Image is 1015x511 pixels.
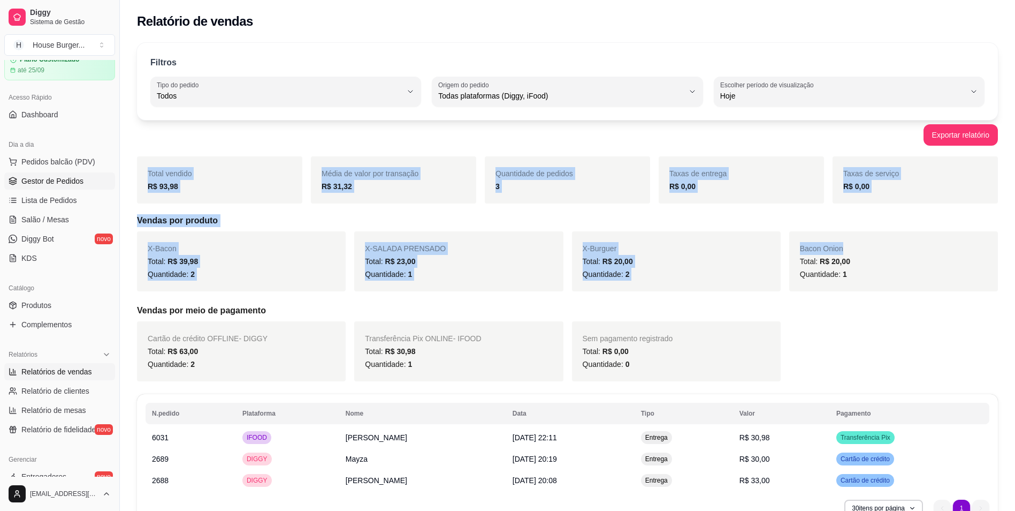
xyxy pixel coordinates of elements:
th: Pagamento [830,403,989,424]
span: [EMAIL_ADDRESS][DOMAIN_NAME] [30,490,98,498]
a: Gestor de Pedidos [4,172,115,190]
button: Select a team [4,34,115,56]
span: DIGGY [245,455,270,463]
td: Mayza [339,448,506,470]
a: Relatórios de vendas [4,363,115,380]
span: X-SALADA PRENSADO [365,244,446,253]
th: Nome [339,403,506,424]
label: Origem do pedido [438,80,492,89]
span: Entrega [643,476,670,485]
span: Sistema de Gestão [30,18,111,26]
a: Dashboard [4,106,115,123]
td: [PERSON_NAME] [339,470,506,491]
span: Total: [583,257,633,266]
span: 2 [625,270,630,279]
span: Todos [157,91,402,101]
th: Valor [733,403,830,424]
span: Total vendido [148,169,192,178]
span: Cartão de crédito [838,455,892,463]
span: Total: [800,257,850,266]
strong: 3 [495,182,500,191]
span: Todas plataformas (Diggy, iFood) [438,91,683,101]
span: Quantidade: [148,270,195,279]
span: 6031 [152,433,169,442]
div: Catálogo [4,280,115,297]
span: Total: [365,257,415,266]
span: R$ 30,98 [385,347,416,356]
span: 2689 [152,455,169,463]
span: Total: [148,257,198,266]
strong: R$ 31,32 [322,182,352,191]
span: Relatório de fidelidade [21,424,96,435]
span: Dashboard [21,109,58,120]
span: Quantidade: [800,270,847,279]
button: [EMAIL_ADDRESS][DOMAIN_NAME] [4,481,115,507]
span: Transferência Pix ONLINE - IFOOD [365,334,481,343]
span: Quantidade: [365,270,412,279]
span: Entrega [643,433,670,442]
span: Produtos [21,300,51,311]
a: Complementos [4,316,115,333]
h2: Relatório de vendas [137,13,253,30]
div: Gerenciar [4,451,115,468]
th: Tipo [635,403,733,424]
span: Bacon Onion [800,244,843,253]
span: Quantidade de pedidos [495,169,573,178]
span: Salão / Mesas [21,214,69,225]
a: DiggySistema de Gestão [4,4,115,30]
span: R$ 39,98 [167,257,198,266]
span: R$ 23,00 [385,257,416,266]
span: R$ 30,00 [739,455,770,463]
span: X-Bacon [148,244,177,253]
span: Sem pagamento registrado [583,334,673,343]
strong: R$ 93,98 [148,182,178,191]
span: Taxas de entrega [669,169,727,178]
a: Relatório de fidelidadenovo [4,421,115,438]
span: H [13,40,24,50]
span: 0 [625,360,630,369]
span: Pedidos balcão (PDV) [21,156,95,167]
button: Tipo do pedidoTodos [150,77,421,107]
span: R$ 20,00 [820,257,850,266]
p: Filtros [150,56,177,69]
span: 2688 [152,476,169,485]
span: 1 [843,270,847,279]
span: Lista de Pedidos [21,195,77,206]
span: KDS [21,253,37,264]
h5: Vendas por produto [137,214,998,227]
article: até 25/09 [18,66,44,74]
div: House Burger ... [33,40,85,50]
span: 1 [408,360,412,369]
span: Taxas de serviço [843,169,899,178]
span: R$ 63,00 [167,347,198,356]
span: [DATE] 20:19 [513,455,557,463]
td: [PERSON_NAME] [339,427,506,448]
span: Média de valor por transação [322,169,418,178]
div: Dia a dia [4,136,115,153]
span: Quantidade: [583,270,630,279]
span: R$ 20,00 [602,257,633,266]
span: DIGGY [245,476,270,485]
article: Plano Customizado [20,56,79,64]
span: Diggy Bot [21,234,54,244]
th: Plataforma [236,403,339,424]
a: Relatório de mesas [4,402,115,419]
label: Tipo do pedido [157,80,202,89]
span: R$ 30,98 [739,433,770,442]
span: Quantidade: [148,360,195,369]
span: [DATE] 22:11 [513,433,557,442]
span: Total: [148,347,198,356]
span: Entregadores [21,471,66,482]
span: Relatório de mesas [21,405,86,416]
span: 2 [190,270,195,279]
button: Exportar relatório [924,124,998,146]
span: X-Burguer [583,244,617,253]
span: Cartão de crédito [838,476,892,485]
th: Data [506,403,635,424]
strong: R$ 0,00 [669,182,696,191]
span: Total: [583,347,629,356]
span: Transferência Pix [838,433,892,442]
button: Escolher período de visualizaçãoHoje [714,77,985,107]
a: KDS [4,250,115,267]
span: Gestor de Pedidos [21,176,83,186]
